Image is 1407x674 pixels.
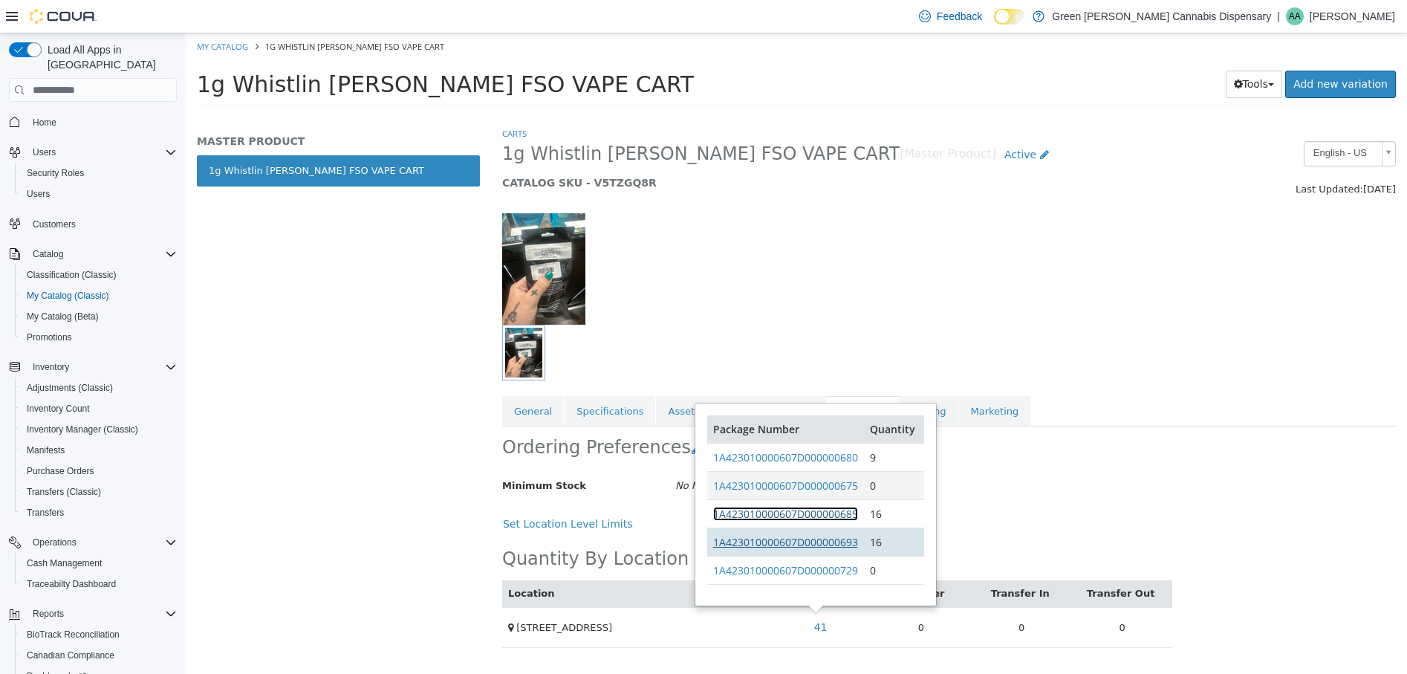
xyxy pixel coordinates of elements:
[27,465,94,477] span: Purchase Orders
[21,441,71,459] a: Manifests
[322,553,371,568] button: Location
[21,462,100,480] a: Purchase Orders
[1040,37,1097,65] button: Tools
[913,1,988,31] a: Feedback
[15,553,183,574] button: Cash Management
[21,462,177,480] span: Purchase Orders
[21,483,107,501] a: Transfers (Classic)
[714,115,810,127] small: [Master Product]
[527,473,672,487] a: 1A423010000607D000000685
[11,122,294,153] a: 1g Whistlin [PERSON_NAME] FSO VAPE CART
[21,379,177,397] span: Adjustments (Classic)
[15,285,183,306] button: My Catalog (Classic)
[27,629,120,641] span: BioTrack Reconciliation
[678,409,738,438] td: 9
[33,608,64,620] span: Reports
[11,7,62,19] a: My Catalog
[527,388,617,404] button: Package Number
[527,502,672,516] a: 1A423010000607D000000693
[11,101,294,114] h5: MASTER PRODUCT
[316,447,400,458] span: Minimum Stock
[15,265,183,285] button: Classification (Classic)
[678,466,738,494] td: 16
[15,327,183,348] button: Promotions
[21,421,144,438] a: Inventory Manager (Classic)
[316,514,503,537] h2: Quantity By Location
[21,483,177,501] span: Transfers (Classic)
[331,589,426,600] span: [STREET_ADDRESS]
[21,504,70,522] a: Transfers
[15,624,183,645] button: BioTrack Reconciliation
[805,554,867,566] a: Transfer In
[21,379,119,397] a: Adjustments (Classic)
[15,398,183,419] button: Inventory Count
[316,94,341,106] a: Carts
[3,244,183,265] button: Catalog
[901,554,972,566] a: Transfer Out
[27,358,75,376] button: Inventory
[773,363,845,394] a: Marketing
[678,522,738,551] td: 0
[27,403,90,415] span: Inventory Count
[316,143,981,156] h5: CATALOG SKU - V5TZGQ8R
[27,649,114,661] span: Canadian Compliance
[1119,108,1190,132] span: English - US
[678,494,738,522] td: 16
[21,575,122,593] a: Traceabilty Dashboard
[786,574,886,614] td: 0
[21,626,177,644] span: BioTrack Reconciliation
[1118,108,1210,133] a: English - US
[33,117,56,129] span: Home
[21,185,56,203] a: Users
[15,574,183,594] button: Traceabilty Dashboard
[1277,7,1280,25] p: |
[21,164,177,182] span: Security Roles
[819,115,851,127] span: Active
[1110,150,1177,161] span: Last Updated:
[505,403,543,430] button: Edit
[716,363,773,394] a: Pricing
[810,108,871,135] a: Active
[316,180,400,291] img: 150
[27,534,82,551] button: Operations
[27,358,177,376] span: Inventory
[21,287,115,305] a: My Catalog (Classic)
[27,331,72,343] span: Promotions
[21,554,177,572] span: Cash Management
[3,357,183,377] button: Inventory
[30,9,97,24] img: Cova
[21,647,120,664] a: Canadian Compliance
[33,218,76,230] span: Customers
[379,363,469,394] a: Specifications
[620,580,650,608] a: 41
[1177,150,1210,161] span: [DATE]
[15,306,183,327] button: My Catalog (Beta)
[15,502,183,523] button: Transfers
[1289,7,1301,25] span: AA
[33,361,69,373] span: Inventory
[3,532,183,553] button: Operations
[15,184,183,204] button: Users
[27,534,177,551] span: Operations
[684,389,732,403] a: Quantity
[21,554,108,572] a: Cash Management
[316,477,455,505] button: Set Location Level Limits
[27,245,69,263] button: Catalog
[1052,7,1271,25] p: Green [PERSON_NAME] Cannabis Dispensary
[15,163,183,184] button: Security Roles
[639,363,715,394] a: Availability
[21,185,177,203] span: Users
[27,557,102,569] span: Cash Management
[27,215,177,233] span: Customers
[21,266,177,284] span: Classification (Classic)
[3,603,183,624] button: Reports
[21,164,90,182] a: Security Roles
[27,143,177,161] span: Users
[21,575,177,593] span: Traceabilty Dashboard
[15,482,183,502] button: Transfers (Classic)
[33,146,56,158] span: Users
[527,363,638,394] a: Product Behaviors
[527,417,672,431] a: 1A423010000607D000000680
[27,486,101,498] span: Transfers (Classic)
